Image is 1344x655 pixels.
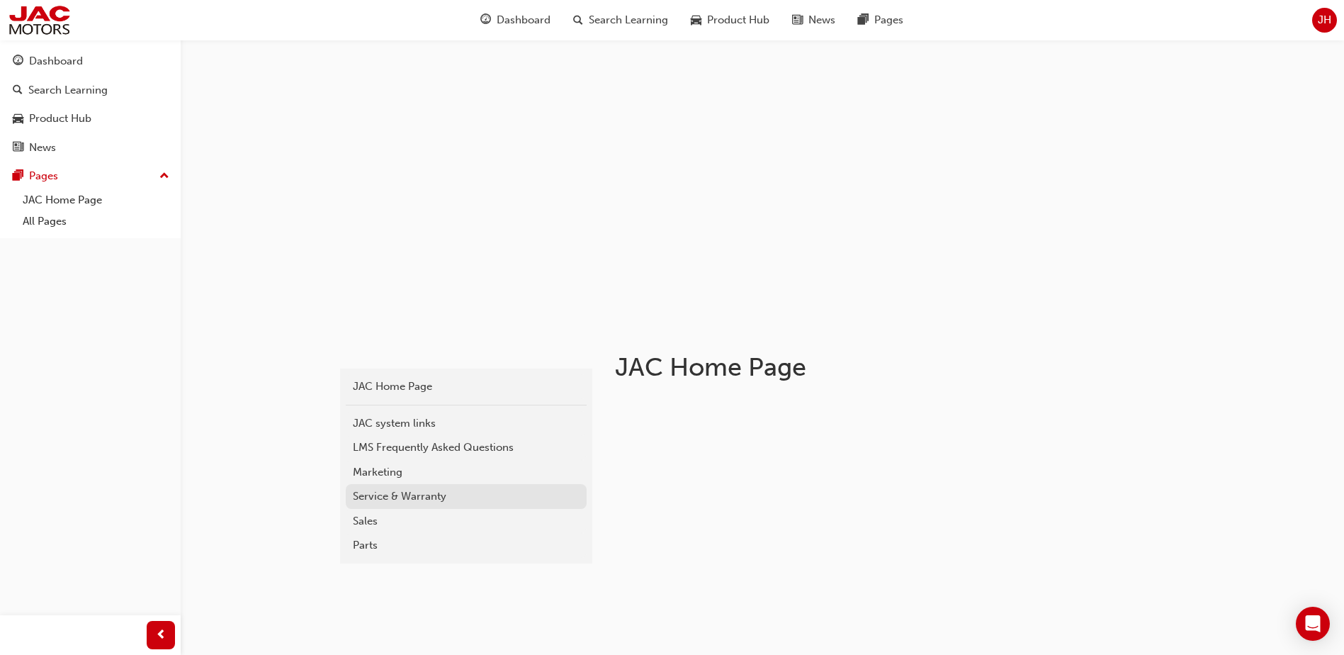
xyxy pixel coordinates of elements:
[346,460,587,485] a: Marketing
[29,140,56,156] div: News
[346,509,587,534] a: Sales
[156,627,166,644] span: prev-icon
[6,45,175,163] button: DashboardSearch LearningProduct HubNews
[353,488,580,505] div: Service & Warranty
[346,484,587,509] a: Service & Warranty
[691,11,701,29] span: car-icon
[679,6,781,35] a: car-iconProduct Hub
[17,211,175,233] a: All Pages
[480,11,491,29] span: guage-icon
[29,168,58,184] div: Pages
[707,12,769,28] span: Product Hub
[1296,607,1330,641] div: Open Intercom Messenger
[781,6,847,35] a: news-iconNews
[29,53,83,69] div: Dashboard
[792,11,803,29] span: news-icon
[6,163,175,189] button: Pages
[353,379,580,395] div: JAC Home Page
[615,352,1080,383] h1: JAC Home Page
[346,533,587,558] a: Parts
[6,77,175,103] a: Search Learning
[353,464,580,481] div: Marketing
[6,106,175,132] a: Product Hub
[353,440,580,456] div: LMS Frequently Asked Questions
[159,167,169,186] span: up-icon
[346,374,587,399] a: JAC Home Page
[29,111,91,127] div: Product Hub
[28,82,108,99] div: Search Learning
[573,11,583,29] span: search-icon
[6,135,175,161] a: News
[874,12,903,28] span: Pages
[353,415,580,432] div: JAC system links
[13,170,23,183] span: pages-icon
[469,6,562,35] a: guage-iconDashboard
[1318,12,1331,28] span: JH
[17,189,175,211] a: JAC Home Page
[808,12,835,28] span: News
[353,513,580,530] div: Sales
[13,55,23,68] span: guage-icon
[562,6,679,35] a: search-iconSearch Learning
[13,84,23,97] span: search-icon
[13,142,23,155] span: news-icon
[6,48,175,74] a: Dashboard
[589,12,668,28] span: Search Learning
[847,6,915,35] a: pages-iconPages
[858,11,869,29] span: pages-icon
[7,4,72,36] img: jac-portal
[346,411,587,436] a: JAC system links
[497,12,550,28] span: Dashboard
[353,537,580,554] div: Parts
[1312,8,1337,33] button: JH
[346,435,587,460] a: LMS Frequently Asked Questions
[13,113,23,125] span: car-icon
